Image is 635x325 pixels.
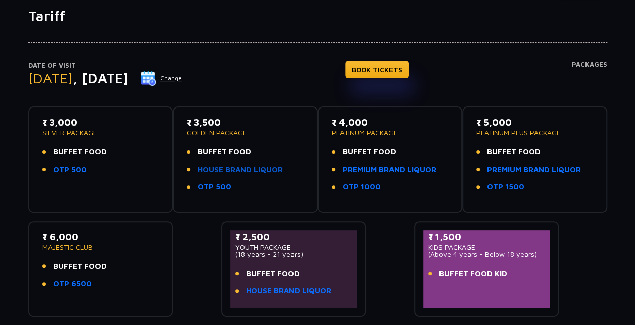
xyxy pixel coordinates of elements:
span: BUFFET FOOD [246,268,300,280]
a: HOUSE BRAND LIQUOR [246,285,331,297]
p: PLATINUM PLUS PACKAGE [476,129,593,136]
span: BUFFET FOOD KID [439,268,507,280]
p: ₹ 2,500 [235,230,352,244]
span: [DATE] [28,70,73,86]
span: BUFFET FOOD [487,146,541,158]
span: BUFFET FOOD [198,146,251,158]
p: SILVER PACKAGE [42,129,159,136]
p: ₹ 3,000 [42,116,159,129]
span: , [DATE] [73,70,128,86]
p: ₹ 6,000 [42,230,159,244]
p: ₹ 5,000 [476,116,593,129]
a: OTP 500 [198,181,231,193]
a: OTP 1000 [343,181,381,193]
p: GOLDEN PACKAGE [187,129,304,136]
p: ₹ 1,500 [428,230,545,244]
p: (18 years - 21 years) [235,251,352,258]
p: ₹ 3,500 [187,116,304,129]
a: PREMIUM BRAND LIQUOR [343,164,436,176]
a: OTP 500 [53,164,87,176]
button: Change [140,70,182,86]
p: Date of Visit [28,61,182,71]
p: MAJESTIC CLUB [42,244,159,251]
span: BUFFET FOOD [343,146,396,158]
a: OTP 6500 [53,278,92,290]
span: BUFFET FOOD [53,261,107,273]
a: HOUSE BRAND LIQUOR [198,164,283,176]
a: OTP 1500 [487,181,524,193]
h1: Tariff [28,8,607,25]
p: KIDS PACKAGE [428,244,545,251]
span: BUFFET FOOD [53,146,107,158]
a: PREMIUM BRAND LIQUOR [487,164,581,176]
a: BOOK TICKETS [345,61,409,78]
p: PLATINUM PACKAGE [332,129,449,136]
h4: Packages [572,61,607,97]
p: (Above 4 years - Below 18 years) [428,251,545,258]
p: ₹ 4,000 [332,116,449,129]
p: YOUTH PACKAGE [235,244,352,251]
